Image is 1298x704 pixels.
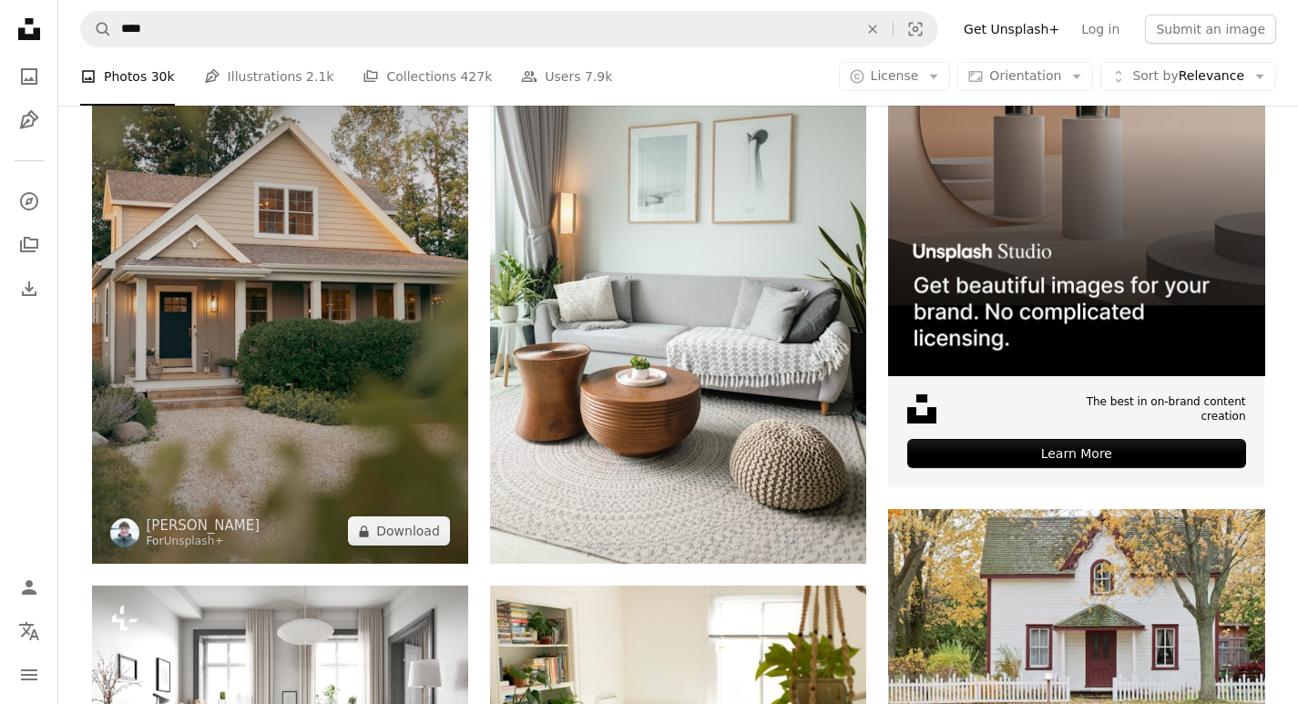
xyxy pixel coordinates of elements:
a: Illustrations [11,102,47,138]
img: file-1631678316303-ed18b8b5cb9cimage [907,394,936,423]
span: Orientation [989,68,1061,83]
button: Sort byRelevance [1100,62,1276,91]
span: 2.1k [306,66,333,87]
a: Home — Unsplash [11,11,47,51]
a: a house with a blue front door and a brown front door [92,273,468,290]
button: Orientation [957,62,1093,91]
button: License [839,62,951,91]
a: Users 7.9k [521,47,612,106]
a: Get Unsplash+ [953,15,1070,44]
button: Submit an image [1145,15,1276,44]
a: Photos [11,58,47,95]
a: Log in [1070,15,1130,44]
span: License [871,68,919,83]
a: Log in / Sign up [11,569,47,606]
span: The best in on-brand content creation [1038,394,1245,425]
a: Collections 427k [363,47,492,106]
a: Download History [11,270,47,307]
a: Illustrations 2.1k [204,47,334,106]
span: Sort by [1132,68,1178,83]
a: white house under maple trees [888,626,1264,642]
button: Download [348,516,450,546]
a: [PERSON_NAME] [147,516,261,535]
form: Find visuals sitewide [80,11,938,47]
a: Collections [11,227,47,263]
button: Language [11,613,47,649]
a: a living room filled with furniture and a large window [490,273,866,290]
button: Visual search [894,12,937,46]
button: Clear [853,12,893,46]
button: Menu [11,657,47,693]
button: Search Unsplash [81,12,112,46]
span: Relevance [1132,67,1244,86]
a: Unsplash+ [164,535,224,547]
span: 7.9k [585,66,612,87]
img: Go to Hans Isaacson's profile [110,518,139,547]
div: Learn More [907,439,1245,468]
span: 427k [460,66,492,87]
div: For [147,535,261,549]
a: Explore [11,183,47,219]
